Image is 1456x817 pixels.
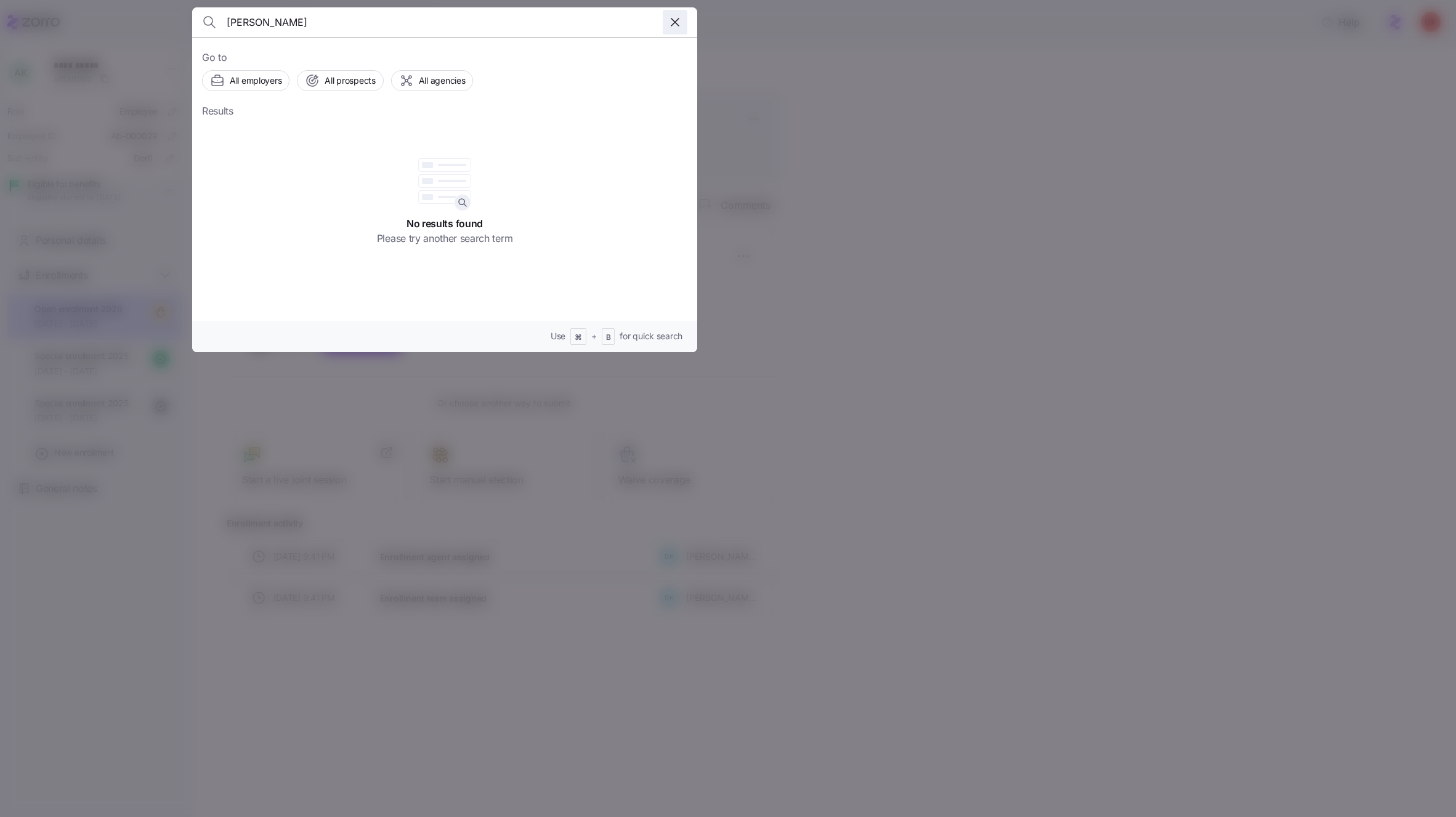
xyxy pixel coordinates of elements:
[620,330,682,342] span: for quick search
[591,330,597,342] span: +
[202,70,289,91] button: All employers
[391,70,474,91] button: All agencies
[606,332,611,343] span: B
[419,74,466,87] span: All agencies
[575,332,582,343] span: ⌘
[551,330,565,342] span: Use
[230,74,281,87] span: All employers
[202,103,233,119] span: Results
[325,74,375,87] span: All prospects
[202,50,687,65] span: Go to
[377,231,512,246] span: Please try another search term
[297,70,383,91] button: All prospects
[406,216,483,231] span: No results found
